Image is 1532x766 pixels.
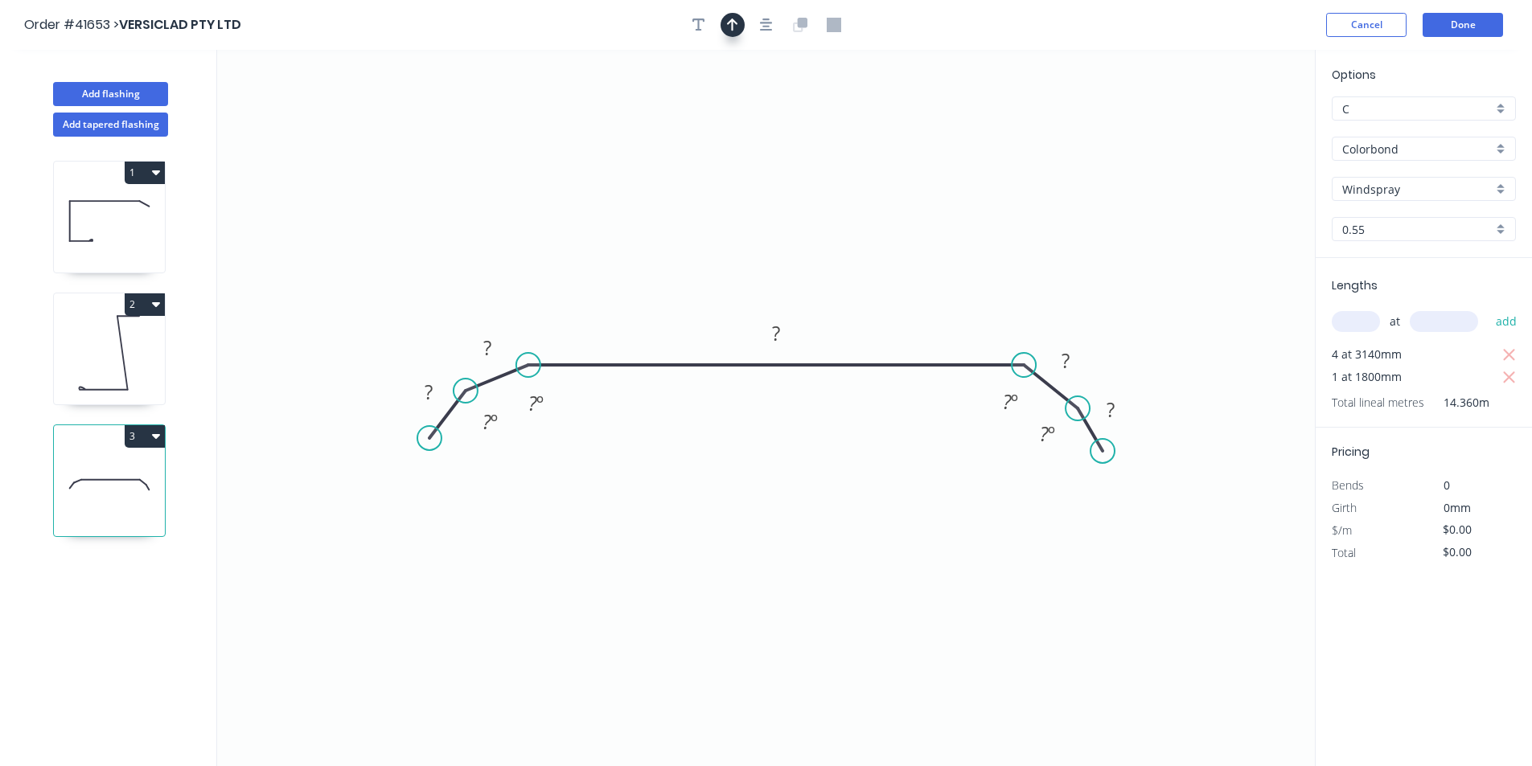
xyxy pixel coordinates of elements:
[1332,366,1402,388] span: 1 at 1800mm
[125,293,165,316] button: 2
[1332,67,1376,83] span: Options
[1444,477,1450,493] span: 0
[53,82,168,106] button: Add flashing
[1332,477,1364,493] span: Bends
[1040,420,1049,447] tspan: ?
[1424,391,1489,414] span: 14.360m
[484,334,492,361] tspan: ?
[483,408,491,435] tspan: ?
[1107,396,1115,423] tspan: ?
[1332,444,1370,460] span: Pricing
[1332,277,1378,293] span: Lengths
[1342,141,1493,158] input: Material
[1062,347,1070,374] tspan: ?
[1342,181,1493,198] input: Colour
[491,408,498,435] tspan: º
[1326,13,1407,37] button: Cancel
[1423,13,1503,37] button: Done
[1003,388,1012,415] tspan: ?
[24,15,119,34] span: Order #41653 >
[1444,500,1471,515] span: 0mm
[217,50,1315,766] svg: 0
[1332,343,1402,366] span: 4 at 3140mm
[1332,545,1356,560] span: Total
[425,379,433,405] tspan: ?
[1342,221,1493,238] input: Thickness
[1332,500,1357,515] span: Girth
[1342,100,1493,117] input: Price level
[125,425,165,448] button: 3
[772,320,780,346] tspan: ?
[536,390,544,416] tspan: º
[528,390,537,416] tspan: ?
[125,162,165,184] button: 1
[1011,388,1018,415] tspan: º
[1332,391,1424,414] span: Total lineal metres
[119,15,241,34] span: VERSICLAD PTY LTD
[1390,310,1400,333] span: at
[1332,522,1352,538] span: $/m
[1048,420,1055,447] tspan: º
[1488,308,1526,335] button: add
[53,113,168,137] button: Add tapered flashing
